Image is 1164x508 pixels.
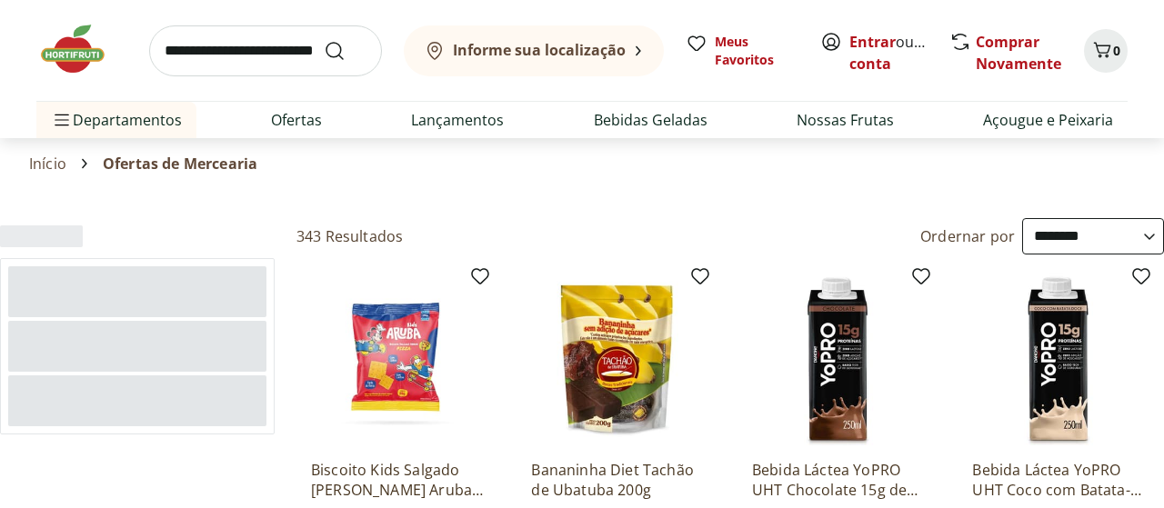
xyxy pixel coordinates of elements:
button: Submit Search [324,40,367,62]
img: Bananinha Diet Tachão de Ubatuba 200g [531,273,704,445]
a: Biscoito Kids Salgado [PERSON_NAME] Aruba 35g [311,460,484,500]
span: Meus Favoritos [715,33,798,69]
b: Informe sua localização [453,40,626,60]
a: Entrar [849,32,896,52]
img: Hortifruti [36,22,127,76]
a: Meus Favoritos [686,33,798,69]
span: 0 [1113,42,1120,59]
img: Biscoito Kids Salgado Mickey Pizza Aruba 35g [311,273,484,445]
a: Lançamentos [411,109,504,131]
img: Bebida Láctea YoPRO UHT Chocolate 15g de proteínas 250ml [752,273,925,445]
span: Ofertas de Mercearia [103,155,257,172]
label: Ordernar por [920,226,1015,246]
a: Bebidas Geladas [594,109,707,131]
h2: 343 Resultados [296,226,403,246]
img: Bebida Láctea YoPRO UHT Coco com Batata-Doce 15g de proteínas 250ml [972,273,1145,445]
a: Açougue e Peixaria [983,109,1113,131]
span: Departamentos [51,98,182,142]
a: Início [29,155,66,172]
a: Bananinha Diet Tachão de Ubatuba 200g [531,460,704,500]
a: Bebida Láctea YoPRO UHT Coco com Batata-Doce 15g de proteínas 250ml [972,460,1145,500]
button: Menu [51,98,73,142]
a: Nossas Frutas [797,109,894,131]
span: ou [849,31,930,75]
a: Bebida Láctea YoPRO UHT Chocolate 15g de proteínas 250ml [752,460,925,500]
button: Carrinho [1084,29,1128,73]
a: Comprar Novamente [976,32,1061,74]
button: Informe sua localização [404,25,664,76]
a: Ofertas [271,109,322,131]
a: Criar conta [849,32,949,74]
input: search [149,25,382,76]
